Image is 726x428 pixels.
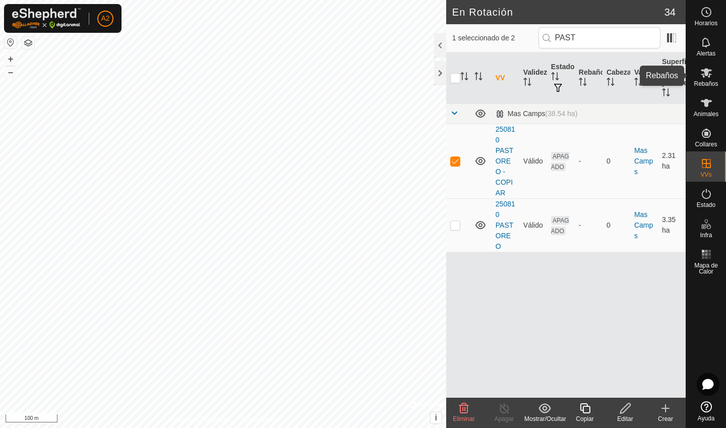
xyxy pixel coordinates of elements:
a: Contáctenos [241,415,275,424]
th: Superficie de pastoreo [658,52,686,104]
td: 3.35 ha [658,198,686,252]
a: 250810 PASTOREO [496,200,515,250]
span: Estado [697,202,715,208]
a: Mas Camps [634,146,653,176]
button: Capas del Mapa [22,37,34,49]
td: 0 [602,198,630,252]
p-sorticon: Activar para ordenar [474,74,482,82]
span: Alertas [697,50,715,57]
p-sorticon: Activar para ordenar [579,79,587,87]
p-sorticon: Activar para ordenar [523,79,531,87]
div: - [579,220,598,231]
button: Restablecer Mapa [5,36,17,48]
span: (38.54 ha) [546,110,578,118]
span: APAGADO [551,152,569,171]
h2: En Rotación [452,6,664,18]
span: Ayuda [698,415,715,421]
th: VV [492,52,519,104]
span: 1 seleccionado de 2 [452,33,538,43]
button: + [5,53,17,65]
input: Buscar (S) [538,27,660,48]
span: Animales [694,111,718,117]
p-sorticon: Activar para ordenar [460,74,468,82]
th: Validez [519,52,547,104]
td: 0 [602,124,630,198]
td: Válido [519,198,547,252]
div: - [579,156,598,167]
p-sorticon: Activar para ordenar [662,90,670,98]
th: Vallado [630,52,658,104]
span: Rebaños [694,81,718,87]
p-sorticon: Activar para ordenar [607,79,615,87]
td: 2.31 ha [658,124,686,198]
span: Mapa de Calor [689,262,723,275]
a: Ayuda [686,397,726,425]
p-sorticon: Activar para ordenar [551,74,559,82]
span: Eliminar [453,415,474,422]
img: Logo Gallagher [12,8,81,29]
button: i [431,412,442,423]
span: A2 [101,13,109,24]
div: Mas Camps [496,110,578,118]
span: Infra [700,232,712,238]
button: – [5,66,17,78]
td: Válido [519,124,547,198]
span: Collares [695,141,717,147]
th: Rebaño [575,52,602,104]
a: Mas Camps [634,210,653,240]
a: 250810 PASTOREO - COPIAR [496,125,515,197]
span: VVs [700,172,711,178]
div: Mostrar/Ocultar [524,414,565,423]
a: Política de Privacidad [171,415,229,424]
span: APAGADO [551,216,569,235]
th: Cabezas [602,52,630,104]
th: Estado [547,52,575,104]
span: 34 [664,5,676,20]
p-sorticon: Activar para ordenar [634,79,642,87]
span: i [435,413,437,422]
div: Apagar [484,414,524,423]
div: Editar [605,414,645,423]
span: Horarios [695,20,717,26]
div: Crear [645,414,686,423]
div: Copiar [565,414,605,423]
